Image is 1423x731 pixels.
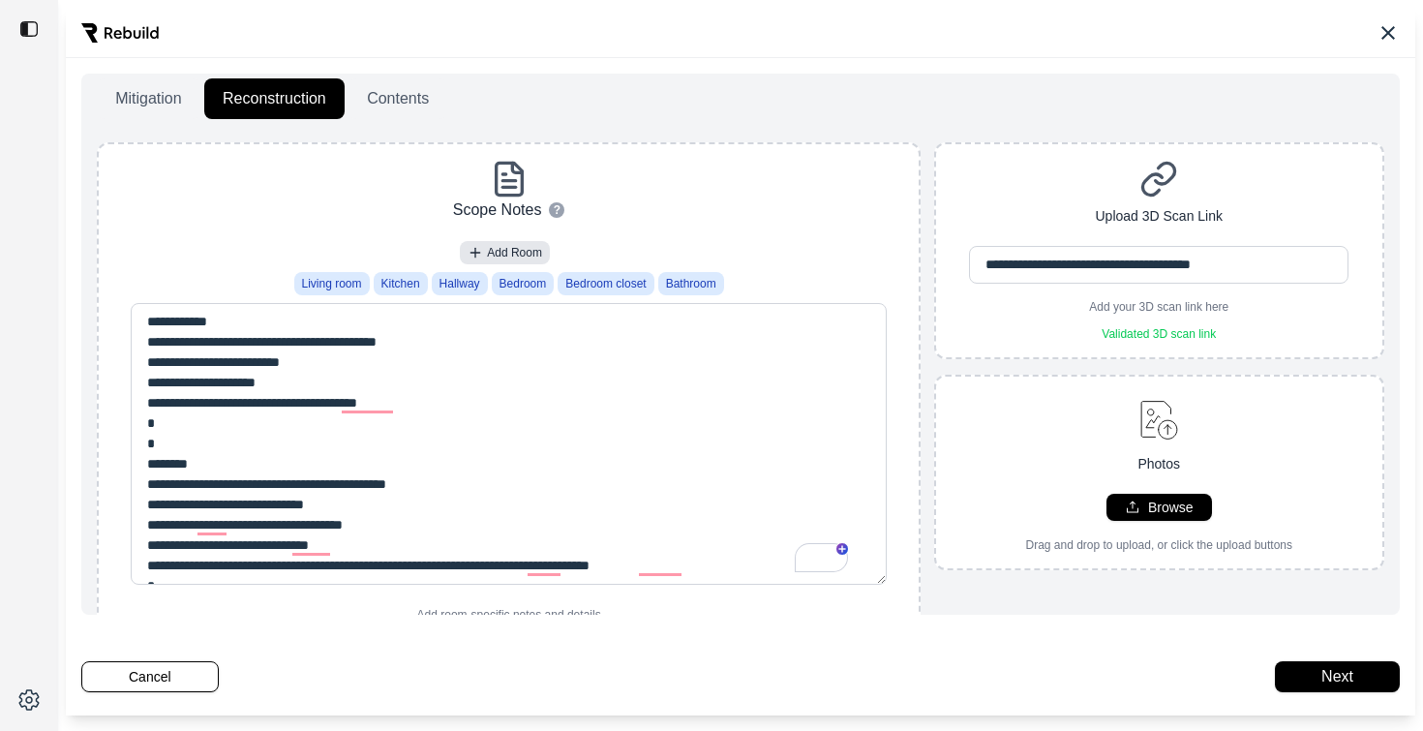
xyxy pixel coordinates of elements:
img: toggle sidebar [19,19,39,39]
img: Rebuild [81,23,159,43]
button: Reconstruction [204,78,345,119]
p: Validated 3D scan link [1090,326,1227,342]
span: ? [554,202,560,218]
span: Bedroom [500,276,547,291]
button: Add Room [460,241,550,264]
button: Bedroom closet [558,272,653,295]
p: Drag and drop to upload, or click the upload buttons [1025,537,1292,553]
textarea: To enrich screen reader interactions, please activate Accessibility in Grammarly extension settings [131,303,887,585]
button: Mitigation [97,78,200,119]
button: Bedroom [492,272,555,295]
p: Scope Notes [453,198,542,222]
p: Add your 3D scan link here [1089,299,1228,315]
p: Browse [1148,498,1194,517]
span: Bathroom [666,276,716,291]
span: Living room [302,276,362,291]
button: Bathroom [658,272,724,295]
p: Photos [1137,454,1180,474]
button: Hallway [432,272,488,295]
button: Kitchen [374,272,428,295]
button: Contents [348,78,447,119]
span: Add Room [487,245,542,260]
p: Add room-specific notes and details [417,607,601,623]
button: Living room [294,272,370,295]
span: Kitchen [381,276,420,291]
img: upload-image.svg [1132,392,1187,446]
span: Hallway [439,276,480,291]
button: Browse [1106,494,1212,521]
p: Upload 3D Scan Link [1095,206,1223,227]
button: Next [1275,661,1400,692]
button: Cancel [81,661,219,692]
span: Bedroom closet [565,276,646,291]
